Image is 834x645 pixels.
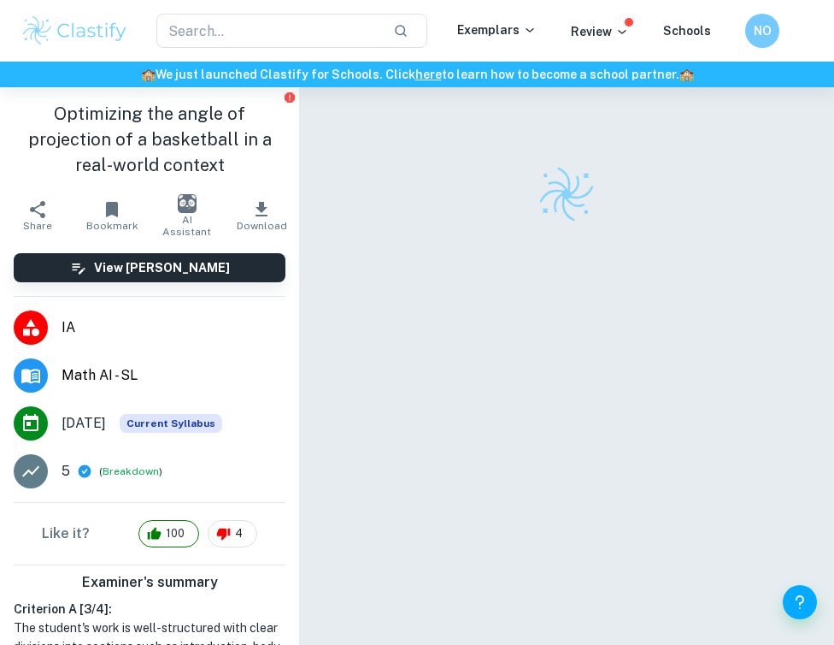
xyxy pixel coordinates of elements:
[14,253,285,282] button: View [PERSON_NAME]
[283,91,296,104] button: Report issue
[62,365,285,386] span: Math AI - SL
[156,14,379,48] input: Search...
[226,525,252,542] span: 4
[237,220,287,232] span: Download
[178,194,197,213] img: AI Assistant
[457,21,537,39] p: Exemplars
[86,220,138,232] span: Bookmark
[62,461,70,482] p: 5
[62,317,285,338] span: IA
[94,258,230,277] h6: View [PERSON_NAME]
[14,101,285,178] h1: Optimizing the angle of projection of a basketball in a real-world context
[21,14,129,48] img: Clastify logo
[141,68,156,81] span: 🏫
[75,192,150,240] button: Bookmark
[42,524,90,544] h6: Like it?
[783,585,817,619] button: Help and Feedback
[160,214,214,238] span: AI Assistant
[225,192,300,240] button: Download
[571,22,629,41] p: Review
[150,192,225,240] button: AI Assistant
[745,14,779,48] button: NO
[120,414,222,433] span: Current Syllabus
[103,464,159,479] button: Breakdown
[679,68,694,81] span: 🏫
[14,600,285,618] h6: Criterion A [ 3 / 4 ]:
[138,520,199,547] div: 100
[120,414,222,433] div: This exemplar is based on the current syllabus. Feel free to refer to it for inspiration/ideas wh...
[663,24,711,38] a: Schools
[7,572,292,593] h6: Examiner's summary
[62,413,106,434] span: [DATE]
[753,21,772,40] h6: NO
[415,68,442,81] a: here
[208,520,257,547] div: 4
[537,164,596,224] img: Clastify logo
[23,220,52,232] span: Share
[99,464,162,480] span: ( )
[156,525,194,542] span: 100
[3,65,831,84] h6: We just launched Clastify for Schools. Click to learn how to become a school partner.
